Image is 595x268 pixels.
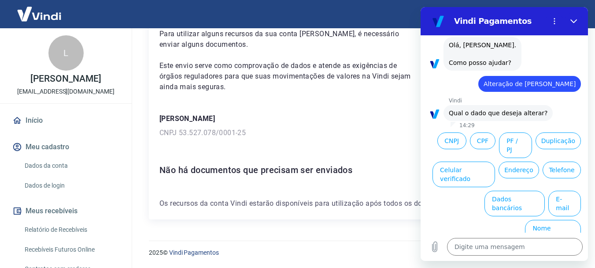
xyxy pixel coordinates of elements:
p: [PERSON_NAME] [159,113,563,124]
a: Recebíveis Futuros Online [21,241,121,259]
p: [EMAIL_ADDRESS][DOMAIN_NAME] [17,87,115,96]
a: Início [11,111,121,130]
a: Dados de login [21,177,121,195]
a: Vindi Pagamentos [169,249,219,256]
h6: Não há documentos que precisam ser enviados [159,163,563,177]
a: Relatório de Recebíveis [21,221,121,239]
p: [PERSON_NAME] [30,74,101,83]
p: 2025 © [149,248,574,257]
button: Sair [553,6,584,23]
button: Meu cadastro [11,137,121,157]
p: Para utilizar alguns recursos da sua conta [PERSON_NAME], é necessário enviar alguns documentos. [159,29,419,50]
button: Meus recebíveis [11,201,121,221]
p: Este envio serve como comprovação de dados e atende as exigências de órgãos reguladores para que ... [159,60,419,92]
p: CNPJ 53.527.078/0001-25 [159,128,563,138]
img: Vindi [11,0,68,27]
a: Dados da conta [21,157,121,175]
p: Os recursos da conta Vindi estarão disponíveis para utilização após todos os documentos serem env... [159,198,563,209]
div: L [48,35,84,71]
iframe: Janela de mensagens [421,7,588,261]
